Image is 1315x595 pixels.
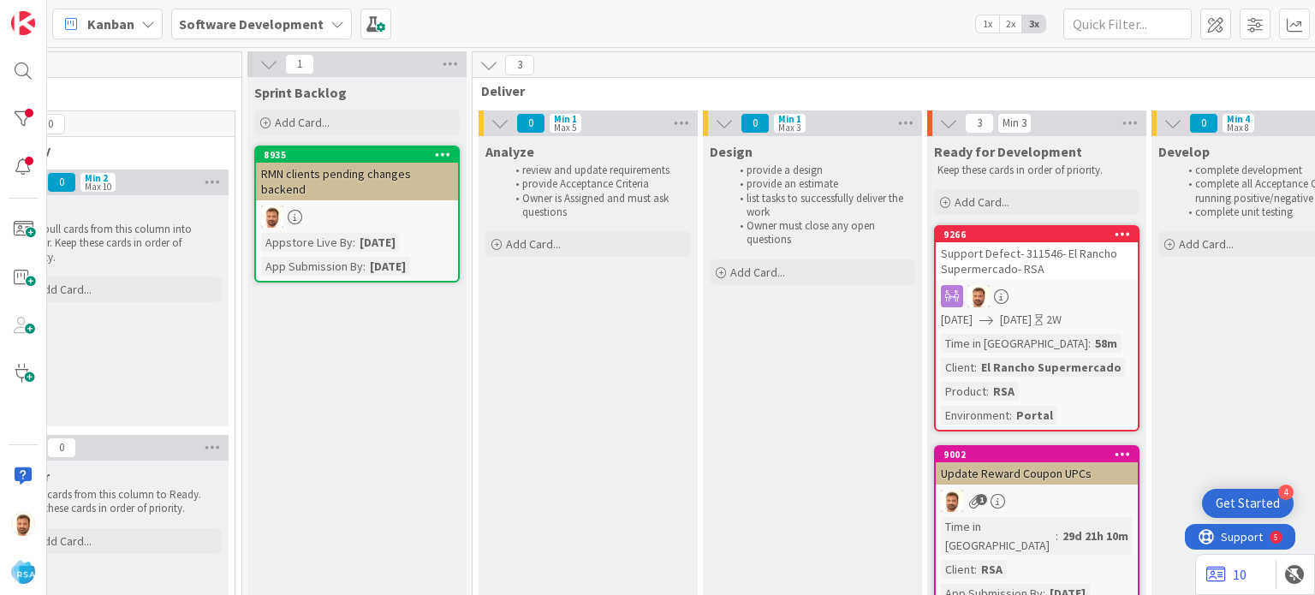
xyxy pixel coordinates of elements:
img: AS [941,490,963,512]
img: Visit kanbanzone.com [11,11,35,35]
div: Min 2 [85,174,108,182]
div: Min 4 [1227,115,1250,123]
div: Max 3 [778,123,800,132]
div: 9266Support Defect- 311546- El Rancho Supermercado- RSA [936,227,1138,280]
div: AS [936,490,1138,512]
span: : [353,233,355,252]
div: Appstore Live By [261,233,353,252]
li: Owner is Assigned and must ask questions [506,192,688,220]
li: review and update requirements [506,164,688,177]
span: 0 [741,113,770,134]
span: Add Card... [275,115,330,130]
div: Environment [941,406,1009,425]
span: 1x [976,15,999,33]
div: 9266 [943,229,1138,241]
img: AS [967,285,990,307]
div: AS [936,285,1138,307]
a: 9266Support Defect- 311546- El Rancho Supermercado- RSAAS[DATE][DATE]2WTime in [GEOGRAPHIC_DATA]:... [934,225,1139,431]
div: Min 3 [1003,119,1026,128]
span: : [1009,406,1012,425]
span: 2x [999,15,1022,33]
div: RSA [989,382,1019,401]
span: 3x [1022,15,1045,33]
span: 1 [976,494,987,505]
div: 8935RMN clients pending changes backend [256,147,458,200]
span: : [1088,334,1091,353]
img: AS [11,512,35,536]
div: Portal [1012,406,1057,425]
div: Client [941,358,974,377]
div: RMN clients pending changes backend [256,163,458,200]
span: : [363,257,366,276]
span: Kanban [87,14,134,34]
div: El Rancho Supermercado [977,358,1126,377]
span: 0 [516,113,545,134]
span: 3 [505,55,534,75]
div: 9002 [936,447,1138,462]
div: Client [941,560,974,579]
div: App Submission By [261,257,363,276]
div: 8935 [264,149,458,161]
div: 2W [1046,311,1062,329]
span: Analyze [485,143,534,160]
div: [DATE] [366,257,410,276]
li: provide an estimate [730,177,913,191]
span: Add Card... [1179,236,1234,252]
div: Update Reward Coupon UPCs [936,462,1138,485]
span: Design [710,143,753,160]
span: Support [36,3,78,23]
span: Add Card... [37,533,92,549]
div: 29d 21h 10m [1058,527,1133,545]
b: Software Development [179,15,324,33]
div: Min 1 [778,115,801,123]
p: Keep these cards in order of priority. [937,164,1136,177]
div: Min 1 [554,115,577,123]
div: RSA [977,560,1007,579]
span: : [1056,527,1058,545]
span: : [986,382,989,401]
p: Move cards from this column to Ready. Keep these cards in order of priority. [20,488,218,516]
p: Only pull cards from this column into Deliver. Keep these cards in order of priority. [20,223,218,265]
span: : [974,358,977,377]
div: Max 10 [85,182,111,191]
span: [DATE] [1000,311,1032,329]
div: 58m [1091,334,1122,353]
img: AS [261,205,283,228]
span: Add Card... [955,194,1009,210]
div: Product [941,382,986,401]
div: 5 [89,7,93,21]
span: 0 [36,114,65,134]
span: Develop [1158,143,1210,160]
div: 9002Update Reward Coupon UPCs [936,447,1138,485]
input: Quick Filter... [1063,9,1192,39]
span: Add Card... [37,282,92,297]
a: 8935RMN clients pending changes backendASAppstore Live By:[DATE]App Submission By:[DATE] [254,146,460,283]
div: 9266 [936,227,1138,242]
div: Get Started [1216,495,1280,512]
div: AS [256,205,458,228]
div: Open Get Started checklist, remaining modules: 4 [1202,489,1294,518]
span: Add Card... [506,236,561,252]
div: Support Defect- 311546- El Rancho Supermercado- RSA [936,242,1138,280]
span: [DATE] [941,311,973,329]
div: Time in [GEOGRAPHIC_DATA] [941,517,1056,555]
div: [DATE] [355,233,400,252]
img: avatar [11,560,35,584]
div: Max 5 [554,123,576,132]
span: 0 [47,437,76,458]
span: 3 [965,113,994,134]
span: 1 [285,54,314,74]
div: 4 [1278,485,1294,500]
li: list tasks to successfully deliver the work [730,192,913,220]
span: Add Card... [730,265,785,280]
span: Ready for Development [934,143,1082,160]
span: 0 [47,172,76,193]
span: : [974,560,977,579]
div: Max 8 [1227,123,1249,132]
li: provide a design [730,164,913,177]
div: 9002 [943,449,1138,461]
a: 10 [1206,564,1247,585]
span: 0 [1189,113,1218,134]
li: provide Acceptance Criteria [506,177,688,191]
div: Time in [GEOGRAPHIC_DATA] [941,334,1088,353]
